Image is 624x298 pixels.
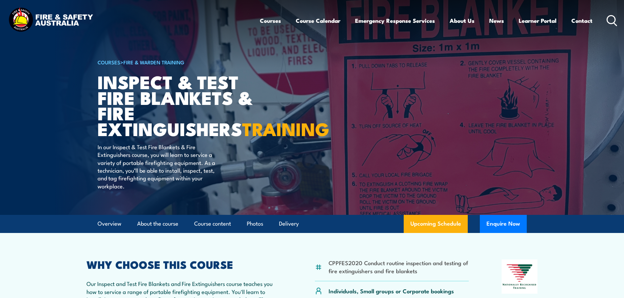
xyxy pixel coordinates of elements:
a: Delivery [279,215,299,233]
a: COURSES [98,58,120,66]
a: Upcoming Schedule [404,215,468,233]
p: In our Inspect & Test Fire Blankets & Fire Extinguishers course, you will learn to service a vari... [98,143,220,190]
a: Course content [194,215,231,233]
strong: TRAINING [242,114,329,142]
h2: WHY CHOOSE THIS COURSE [87,259,282,269]
a: About the course [137,215,178,233]
a: About Us [450,12,474,29]
p: Individuals, Small groups or Corporate bookings [329,287,454,295]
a: Contact [571,12,592,29]
a: Fire & Warden Training [123,58,184,66]
img: Nationally Recognised Training logo. [502,259,538,294]
a: Course Calendar [296,12,340,29]
a: News [489,12,504,29]
h1: Inspect & Test Fire Blankets & Fire Extinguishers [98,74,263,136]
button: Enquire Now [480,215,527,233]
h6: > [98,58,263,66]
a: Overview [98,215,121,233]
a: Photos [247,215,263,233]
a: Emergency Response Services [355,12,435,29]
a: Courses [260,12,281,29]
a: Learner Portal [519,12,557,29]
li: CPPFES2020 Conduct routine inspection and testing of fire extinguishers and fire blankets [329,259,469,275]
